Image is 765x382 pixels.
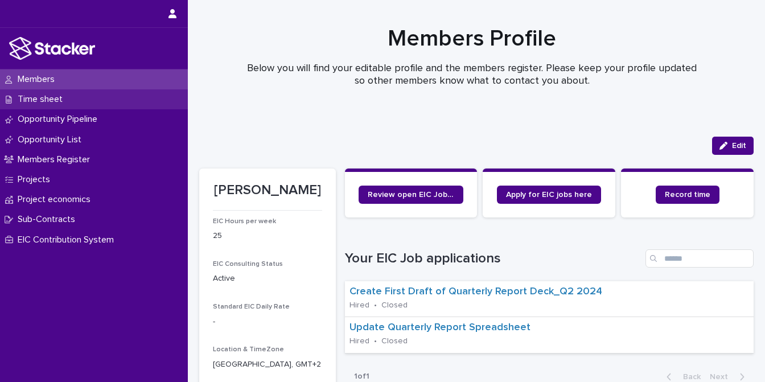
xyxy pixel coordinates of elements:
[213,303,290,310] span: Standard EIC Daily Rate
[213,218,276,225] span: EIC Hours per week
[732,142,746,150] span: Edit
[657,372,705,382] button: Back
[13,94,72,105] p: Time sheet
[645,249,754,268] input: Search
[665,191,710,199] span: Record time
[13,74,64,85] p: Members
[213,316,322,328] p: -
[712,137,754,155] button: Edit
[345,250,641,267] h1: Your EIC Job applications
[13,114,106,125] p: Opportunity Pipeline
[13,134,91,145] p: Opportunity List
[13,214,84,225] p: Sub-Contracts
[213,230,322,242] p: 25
[349,336,369,346] p: Hired
[349,322,530,334] a: Update Quarterly Report Spreadsheet
[213,359,322,371] p: [GEOGRAPHIC_DATA], GMT+2
[213,346,284,353] span: Location & TimeZone
[506,191,592,199] span: Apply for EIC jobs here
[199,25,745,52] h1: Members Profile
[13,235,123,245] p: EIC Contribution System
[13,194,100,205] p: Project economics
[368,191,455,199] span: Review open EIC Jobs here
[381,301,408,310] p: Closed
[374,301,377,310] p: •
[349,301,369,310] p: Hired
[345,281,754,317] a: Create First Draft of Quarterly Report Deck_Q2 2024 Hired•Closed
[676,373,701,381] span: Back
[656,186,719,204] a: Record time
[710,373,735,381] span: Next
[244,63,700,87] p: Below you will find your editable profile and the members register. Please keep your profile upda...
[381,336,408,346] p: Closed
[213,273,322,285] p: Active
[374,336,377,346] p: •
[9,37,95,60] img: stacker-logo-white.png
[349,286,602,298] a: Create First Draft of Quarterly Report Deck_Q2 2024
[13,154,99,165] p: Members Register
[359,186,464,204] a: Review open EIC Jobs here
[345,317,754,353] a: Update Quarterly Report Spreadsheet Hired•Closed
[213,261,283,268] span: EIC Consulting Status
[705,372,754,382] button: Next
[13,174,59,185] p: Projects
[497,186,601,204] a: Apply for EIC jobs here
[213,182,322,199] p: [PERSON_NAME]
